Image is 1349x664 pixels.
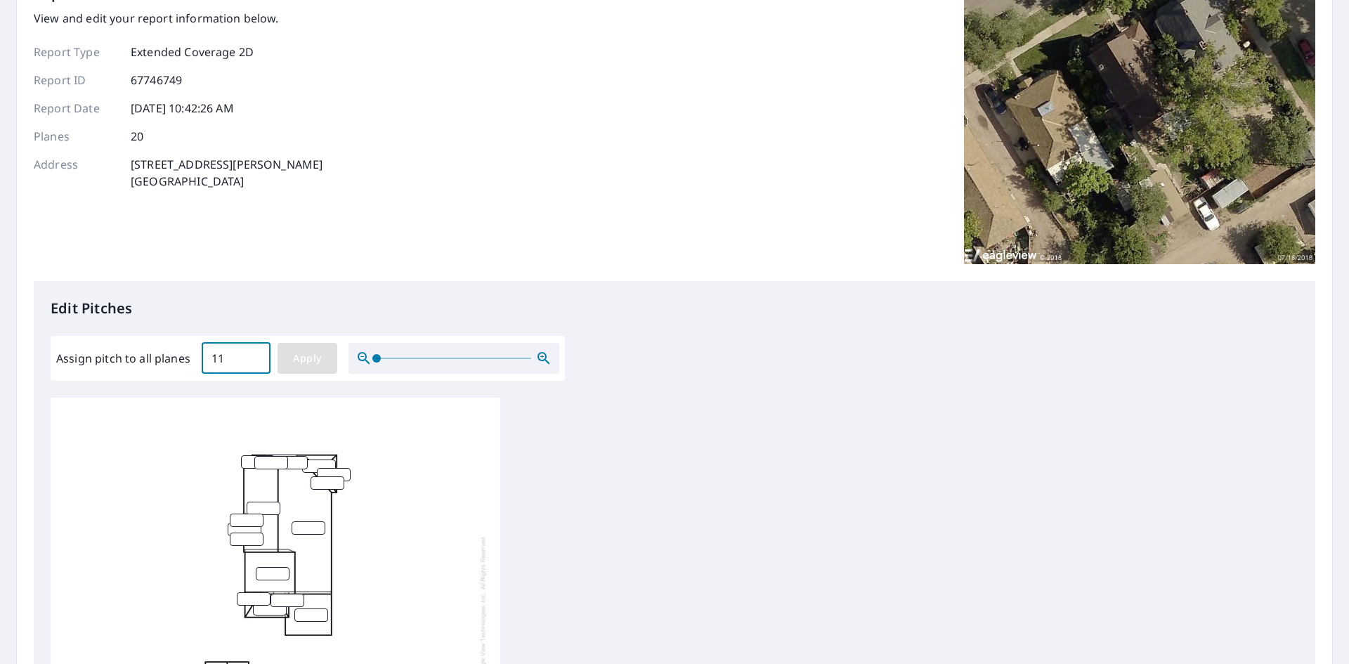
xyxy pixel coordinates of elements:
span: Apply [289,350,326,367]
p: Report Date [34,100,118,117]
p: Report Type [34,44,118,60]
p: View and edit your report information below. [34,10,322,27]
p: [STREET_ADDRESS][PERSON_NAME] [GEOGRAPHIC_DATA] [131,156,322,190]
p: 20 [131,128,143,145]
p: Extended Coverage 2D [131,44,254,60]
p: Address [34,156,118,190]
p: [DATE] 10:42:26 AM [131,100,234,117]
p: 67746749 [131,72,182,89]
button: Apply [278,343,337,374]
p: Report ID [34,72,118,89]
label: Assign pitch to all planes [56,350,190,367]
p: Edit Pitches [51,298,1298,319]
p: Planes [34,128,118,145]
input: 00.0 [202,339,271,378]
